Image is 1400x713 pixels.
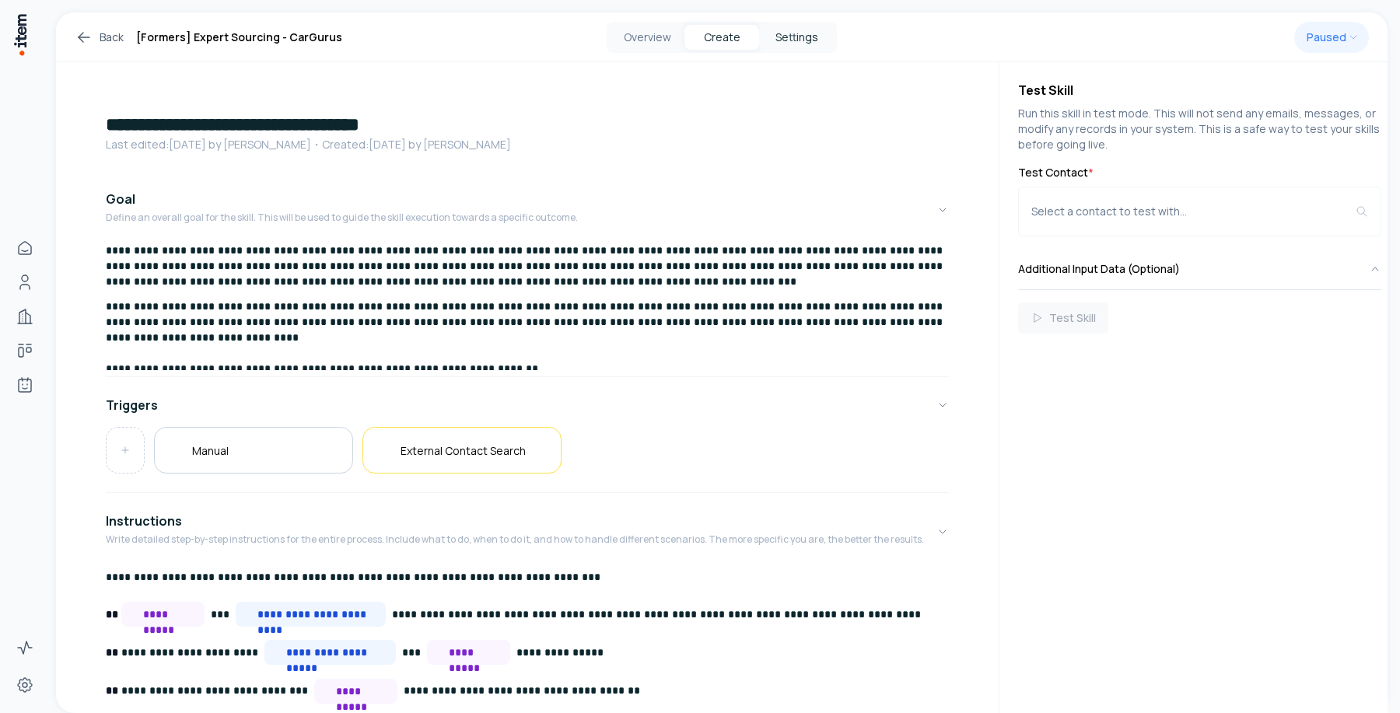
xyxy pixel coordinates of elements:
[106,396,158,414] h4: Triggers
[9,301,40,332] a: Companies
[106,499,949,564] button: InstructionsWrite detailed step-by-step instructions for the entire process. Include what to do, ...
[106,533,924,546] p: Write detailed step-by-step instructions for the entire process. Include what to do, when to do i...
[106,512,182,530] h4: Instructions
[9,669,40,701] a: Settings
[12,12,28,57] img: Item Brain Logo
[401,443,526,458] h5: External Contact Search
[9,632,40,663] a: Activity
[106,427,949,486] div: Triggers
[684,25,759,50] button: Create
[106,243,949,370] div: GoalDefine an overall goal for the skill. This will be used to guide the skill execution towards ...
[106,211,578,224] p: Define an overall goal for the skill. This will be used to guide the skill execution towards a sp...
[9,369,40,400] a: Agents
[9,335,40,366] a: Deals
[136,28,342,47] h1: [Formers] Expert Sourcing - CarGurus
[192,443,229,458] h5: Manual
[1018,165,1381,180] label: Test Contact
[106,383,949,427] button: Triggers
[106,137,949,152] p: Last edited: [DATE] by [PERSON_NAME] ・Created: [DATE] by [PERSON_NAME]
[1031,204,1356,219] div: Select a contact to test with...
[9,232,40,264] a: Home
[1018,249,1381,289] button: Additional Input Data (Optional)
[9,267,40,298] a: People
[106,177,949,243] button: GoalDefine an overall goal for the skill. This will be used to guide the skill execution towards ...
[1018,81,1381,100] h4: Test Skill
[1018,106,1381,152] p: Run this skill in test mode. This will not send any emails, messages, or modify any records in yo...
[610,25,684,50] button: Overview
[106,190,135,208] h4: Goal
[759,25,834,50] button: Settings
[75,28,124,47] a: Back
